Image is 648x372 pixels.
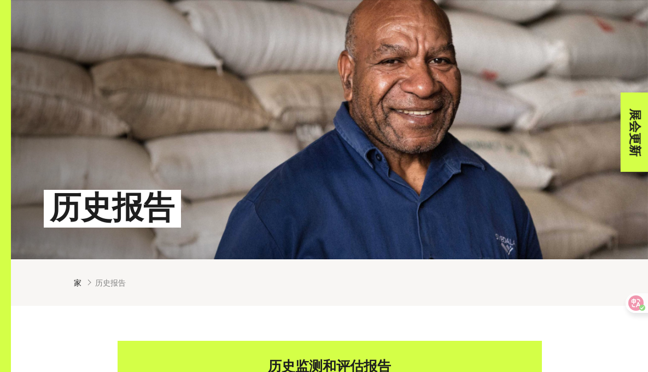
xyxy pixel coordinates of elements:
[95,278,126,287] font: 历史报告
[74,277,81,288] a: 家
[74,278,81,287] font: 家
[50,193,174,224] font: 历史报告
[628,108,640,156] font: 展会更新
